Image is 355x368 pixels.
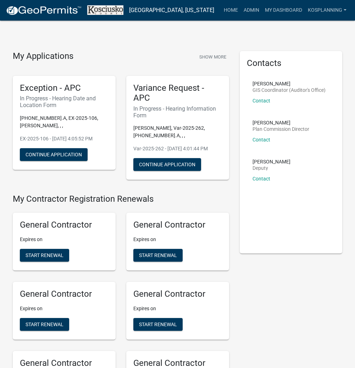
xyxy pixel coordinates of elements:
p: [PERSON_NAME], Var-2025-262, [PHONE_NUMBER].A, , , [133,124,222,139]
h4: My Contractor Registration Renewals [13,194,229,204]
button: Continue Application [20,148,88,161]
button: Start Renewal [133,249,183,262]
h6: In Progress - Hearing Date and Location Form [20,95,109,108]
button: Start Renewal [20,249,69,262]
h5: General Contractor [133,220,222,230]
p: Deputy [253,166,290,171]
a: Contact [253,98,270,104]
p: Expires on [133,236,222,243]
img: Kosciusko County, Indiana [87,5,123,15]
h5: General Contractor [20,289,109,299]
p: Expires on [20,305,109,312]
button: Start Renewal [133,318,183,331]
button: Show More [196,51,229,63]
h5: General Contractor [133,289,222,299]
span: Start Renewal [139,252,177,258]
a: kosplanning [305,4,349,17]
h6: In Progress - Hearing Information Form [133,105,222,119]
a: Contact [253,137,270,143]
span: Start Renewal [26,321,63,327]
button: Start Renewal [20,318,69,331]
span: Start Renewal [139,321,177,327]
p: GIS Coordinator (Auditor's Office) [253,88,326,93]
p: [PERSON_NAME] [253,159,290,164]
p: [PHONE_NUMBER].A, EX-2025-106, [PERSON_NAME], , , [20,115,109,129]
a: Home [221,4,241,17]
p: Expires on [133,305,222,312]
a: [GEOGRAPHIC_DATA], [US_STATE] [129,4,214,16]
p: Var-2025-262 - [DATE] 4:01:44 PM [133,145,222,152]
h5: General Contractor [20,220,109,230]
span: Start Renewal [26,252,63,258]
a: My Dashboard [262,4,305,17]
h5: Variance Request - APC [133,83,222,104]
a: Contact [253,176,270,182]
p: EX-2025-106 - [DATE] 4:05:52 PM [20,135,109,143]
h5: Contacts [247,58,335,68]
p: Plan Commission Director [253,127,309,132]
p: [PERSON_NAME] [253,120,309,125]
a: Admin [241,4,262,17]
h5: Exception - APC [20,83,109,93]
p: Expires on [20,236,109,243]
p: [PERSON_NAME] [253,81,326,86]
button: Continue Application [133,158,201,171]
h4: My Applications [13,51,73,62]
